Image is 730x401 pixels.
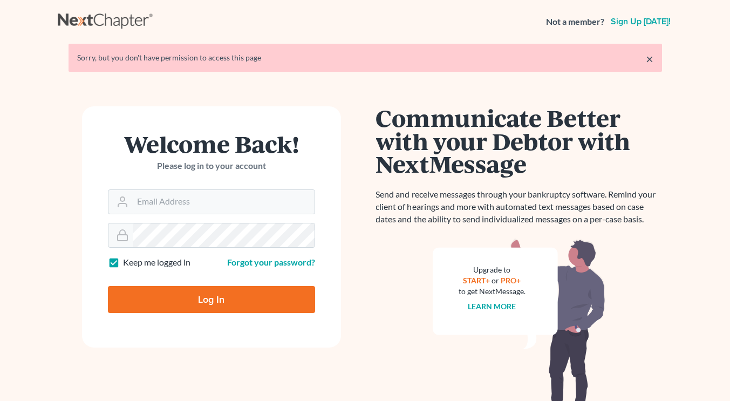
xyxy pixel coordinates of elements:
[492,276,499,285] span: or
[376,106,662,175] h1: Communicate Better with your Debtor with NextMessage
[108,160,315,172] p: Please log in to your account
[546,16,604,28] strong: Not a member?
[609,17,673,26] a: Sign up [DATE]!
[133,190,315,214] input: Email Address
[459,264,526,275] div: Upgrade to
[646,52,653,65] a: ×
[123,256,190,269] label: Keep me logged in
[463,276,490,285] a: START+
[77,52,653,63] div: Sorry, but you don't have permission to access this page
[468,302,516,311] a: Learn more
[501,276,521,285] a: PRO+
[108,132,315,155] h1: Welcome Back!
[227,257,315,267] a: Forgot your password?
[376,188,662,226] p: Send and receive messages through your bankruptcy software. Remind your client of hearings and mo...
[459,286,526,297] div: to get NextMessage.
[108,286,315,313] input: Log In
